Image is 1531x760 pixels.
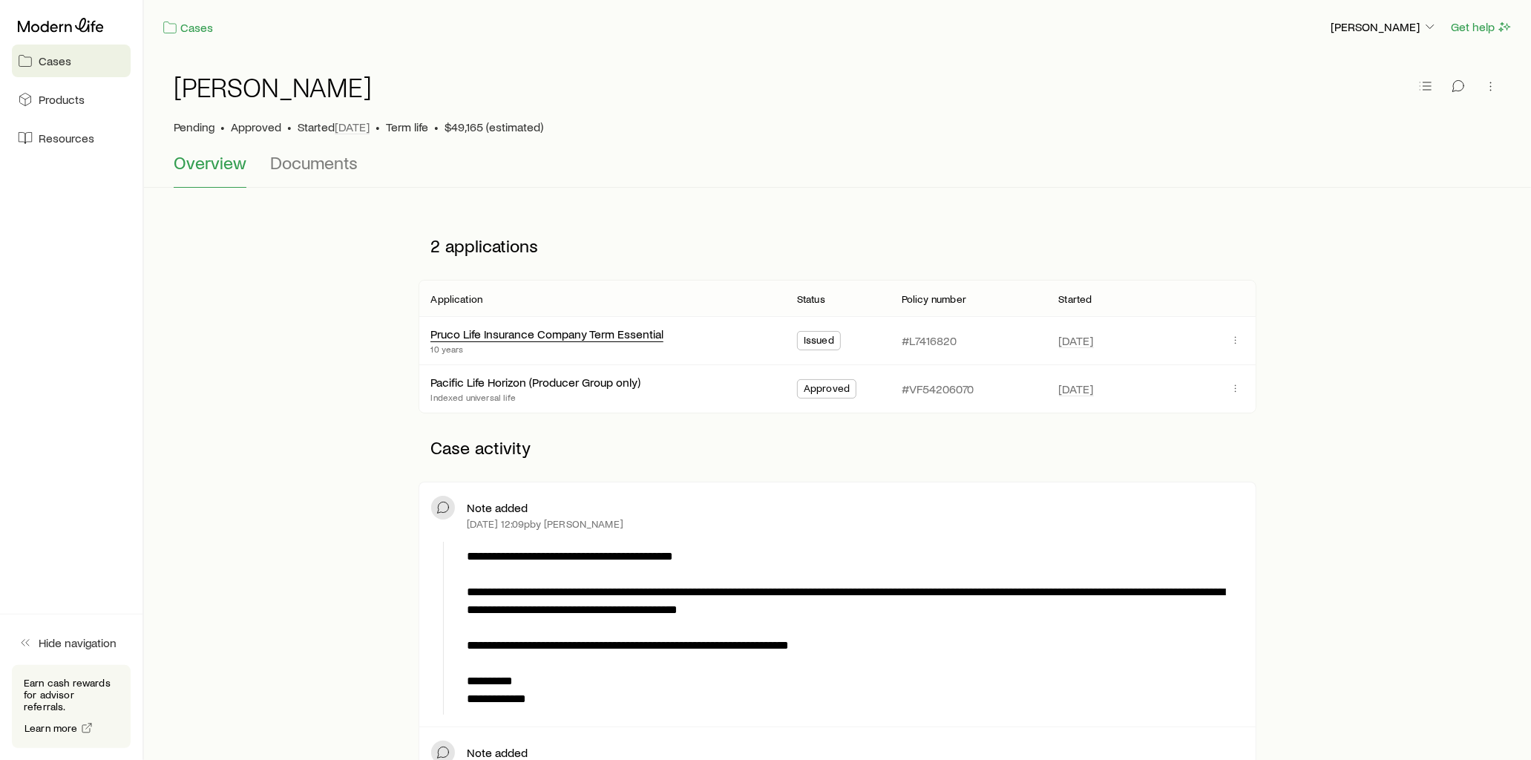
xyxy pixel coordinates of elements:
[174,152,246,173] span: Overview
[12,45,131,77] a: Cases
[287,119,292,134] span: •
[162,19,214,36] a: Cases
[804,334,834,350] span: Issued
[220,119,225,134] span: •
[12,83,131,116] a: Products
[430,375,640,389] a: Pacific Life Horizon (Producer Group only)
[1330,19,1438,36] button: [PERSON_NAME]
[39,92,85,107] span: Products
[467,518,623,530] p: [DATE] 12:09p by [PERSON_NAME]
[434,119,439,134] span: •
[1059,381,1094,396] span: [DATE]
[445,119,543,134] span: $49,165 (estimated)
[467,745,528,760] p: Note added
[1450,19,1513,36] button: Get help
[298,119,370,134] p: Started
[12,122,131,154] a: Resources
[902,333,957,348] p: #L7416820
[430,293,482,305] p: Application
[430,327,663,342] div: Pruco Life Insurance Company Term Essential
[1059,293,1092,305] p: Started
[1331,19,1437,34] p: [PERSON_NAME]
[39,53,71,68] span: Cases
[804,382,850,398] span: Approved
[12,665,131,748] div: Earn cash rewards for advisor referrals.Learn more
[386,119,428,134] span: Term life
[430,391,640,403] p: Indexed universal life
[174,72,372,102] h1: [PERSON_NAME]
[419,223,1256,268] p: 2 applications
[24,677,119,712] p: Earn cash rewards for advisor referrals.
[797,293,825,305] p: Status
[902,381,974,396] p: #VF54206070
[174,152,1501,188] div: Case details tabs
[335,119,370,134] span: [DATE]
[270,152,358,173] span: Documents
[430,375,640,390] div: Pacific Life Horizon (Producer Group only)
[231,119,281,134] span: Approved
[12,626,131,659] button: Hide navigation
[1059,333,1094,348] span: [DATE]
[174,119,214,134] p: Pending
[902,293,966,305] p: Policy number
[430,343,663,355] p: 10 years
[467,500,528,515] p: Note added
[24,723,78,733] span: Learn more
[419,425,1256,470] p: Case activity
[430,327,663,341] a: Pruco Life Insurance Company Term Essential
[39,635,117,650] span: Hide navigation
[376,119,380,134] span: •
[39,131,94,145] span: Resources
